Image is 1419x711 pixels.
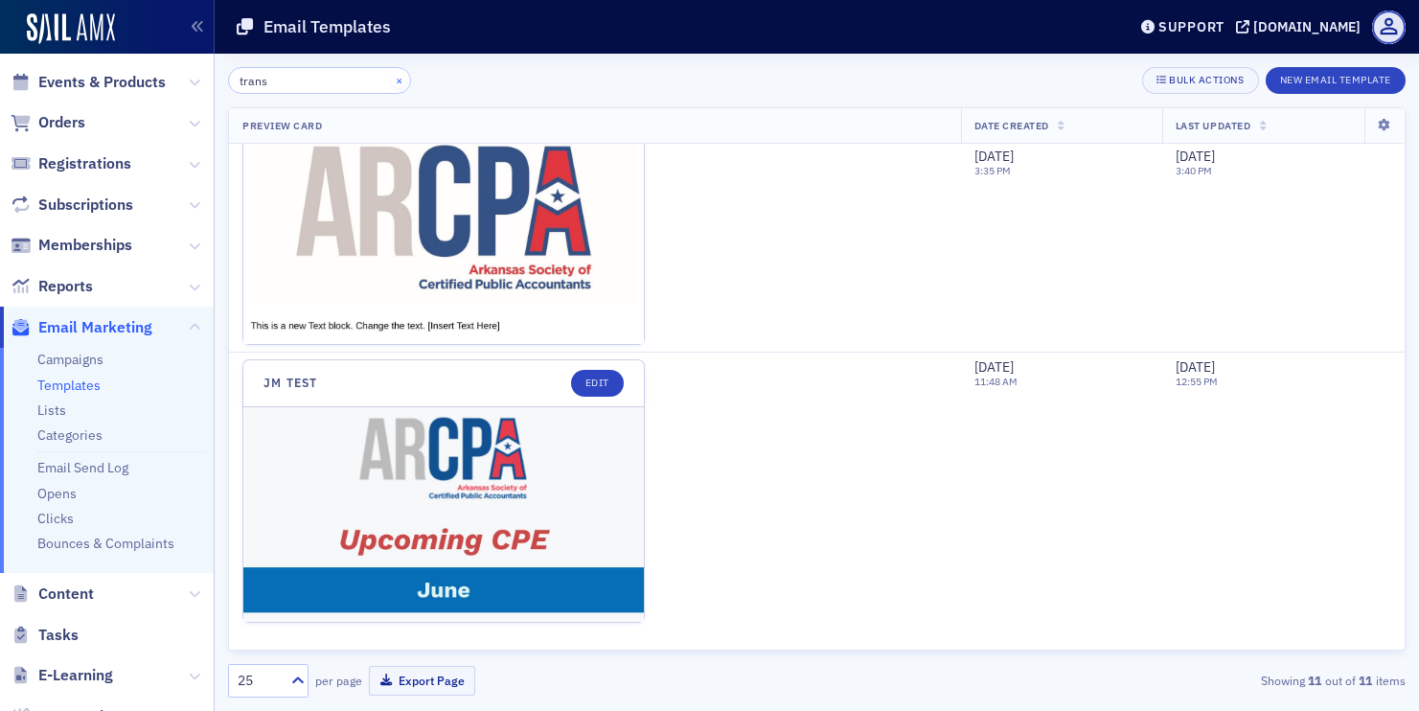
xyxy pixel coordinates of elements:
[37,485,77,502] a: Opens
[974,358,1014,376] span: [DATE]
[1266,70,1406,87] a: New Email Template
[1176,165,1212,178] time: 3:40 PM
[11,625,79,646] a: Tasks
[38,72,166,93] span: Events & Products
[37,459,128,476] a: Email Send Log
[11,584,94,605] a: Content
[11,317,152,338] a: Email Marketing
[37,535,174,552] a: Bounces & Complaints
[391,71,408,88] button: ×
[263,376,318,390] a: JM Test
[38,112,85,133] span: Orders
[974,148,1014,165] span: [DATE]
[1158,18,1224,35] div: Support
[11,195,133,216] a: Subscriptions
[11,276,93,297] a: Reports
[571,370,624,397] a: Edit
[11,153,131,174] a: Registrations
[1176,148,1215,165] span: [DATE]
[1176,375,1218,388] time: 12:55 PM
[37,401,66,419] a: Lists
[238,671,280,691] div: 25
[263,15,391,38] h1: Email Templates
[38,235,132,256] span: Memberships
[11,235,132,256] a: Memberships
[38,317,152,338] span: Email Marketing
[1176,119,1250,132] span: Last Updated
[38,276,93,297] span: Reports
[37,377,101,394] a: Templates
[315,672,362,689] label: per page
[27,13,115,44] img: SailAMX
[242,119,322,132] span: Preview Card
[974,119,1049,132] span: Date Created
[974,165,1011,178] time: 3:35 PM
[1169,75,1244,85] div: Bulk Actions
[11,665,113,686] a: E-Learning
[1176,358,1215,376] span: [DATE]
[1266,67,1406,94] button: New Email Template
[1305,672,1325,689] strong: 11
[38,665,113,686] span: E-Learning
[37,426,103,444] a: Categories
[369,666,475,696] button: Export Page
[11,72,166,93] a: Events & Products
[37,510,74,527] a: Clicks
[38,625,79,646] span: Tasks
[1356,672,1376,689] strong: 11
[1236,20,1367,34] button: [DOMAIN_NAME]
[228,67,411,94] input: Search…
[1026,672,1406,689] div: Showing out of items
[11,112,85,133] a: Orders
[38,584,94,605] span: Content
[37,351,103,368] a: Campaigns
[1142,67,1258,94] button: Bulk Actions
[1253,18,1361,35] div: [DOMAIN_NAME]
[38,153,131,174] span: Registrations
[1372,11,1406,44] span: Profile
[38,195,133,216] span: Subscriptions
[974,375,1018,388] time: 11:48 AM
